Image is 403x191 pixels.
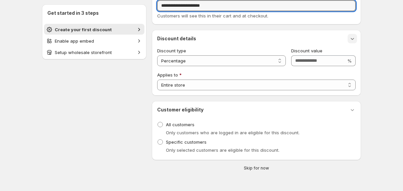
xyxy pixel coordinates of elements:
button: Skip for now [149,164,364,172]
span: Discount value [291,48,322,53]
span: Skip for now [244,165,269,171]
span: Only customers who are logged in are eligible for this discount. [166,130,300,135]
h2: Get started in 3 steps [47,10,141,16]
span: Discount type [157,48,186,53]
span: Specific customers [166,139,207,145]
span: Customers will see this in their cart and at checkout. [157,13,268,18]
span: Create your first discount [55,27,112,32]
h3: Customer eligibility [157,106,204,113]
h3: Discount details [157,35,196,42]
span: Only selected customers are eligible for this discount. [166,147,279,153]
span: All customers [166,122,194,127]
span: Applies to [157,72,178,78]
span: Enable app embed [55,38,94,44]
span: Setup wholesale storefront [55,50,112,55]
span: % [347,58,352,63]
